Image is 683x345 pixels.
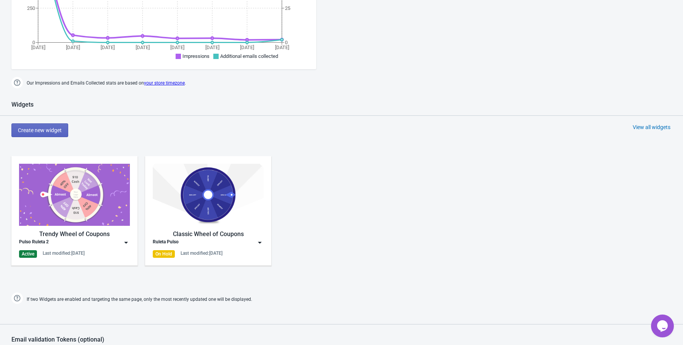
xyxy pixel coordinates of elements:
[19,250,37,258] div: Active
[240,45,254,50] tspan: [DATE]
[66,45,80,50] tspan: [DATE]
[27,293,252,306] span: If two Widgets are enabled and targeting the same page, only the most recently updated one will b...
[27,77,186,89] span: Our Impressions and Emails Collected stats are based on .
[136,45,150,50] tspan: [DATE]
[205,45,219,50] tspan: [DATE]
[153,250,175,258] div: On Hold
[144,80,185,86] a: your store timezone
[275,45,289,50] tspan: [DATE]
[181,250,222,256] div: Last modified: [DATE]
[11,292,23,304] img: help.png
[18,127,62,133] span: Create new widget
[11,123,68,137] button: Create new widget
[43,250,85,256] div: Last modified: [DATE]
[170,45,184,50] tspan: [DATE]
[285,5,290,11] tspan: 25
[101,45,115,50] tspan: [DATE]
[19,239,49,246] div: Pulso Ruleta 2
[153,164,264,226] img: classic_game.jpg
[32,40,35,45] tspan: 0
[19,230,130,239] div: Trendy Wheel of Coupons
[182,53,210,59] span: Impressions
[285,40,288,45] tspan: 0
[256,239,264,246] img: dropdown.png
[27,5,35,11] tspan: 250
[153,230,264,239] div: Classic Wheel of Coupons
[153,239,179,246] div: Ruleta Pulso
[19,164,130,226] img: trendy_game.png
[220,53,278,59] span: Additional emails collected
[651,315,675,337] iframe: chat widget
[31,45,45,50] tspan: [DATE]
[11,77,23,88] img: help.png
[633,123,670,131] div: View all widgets
[122,239,130,246] img: dropdown.png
